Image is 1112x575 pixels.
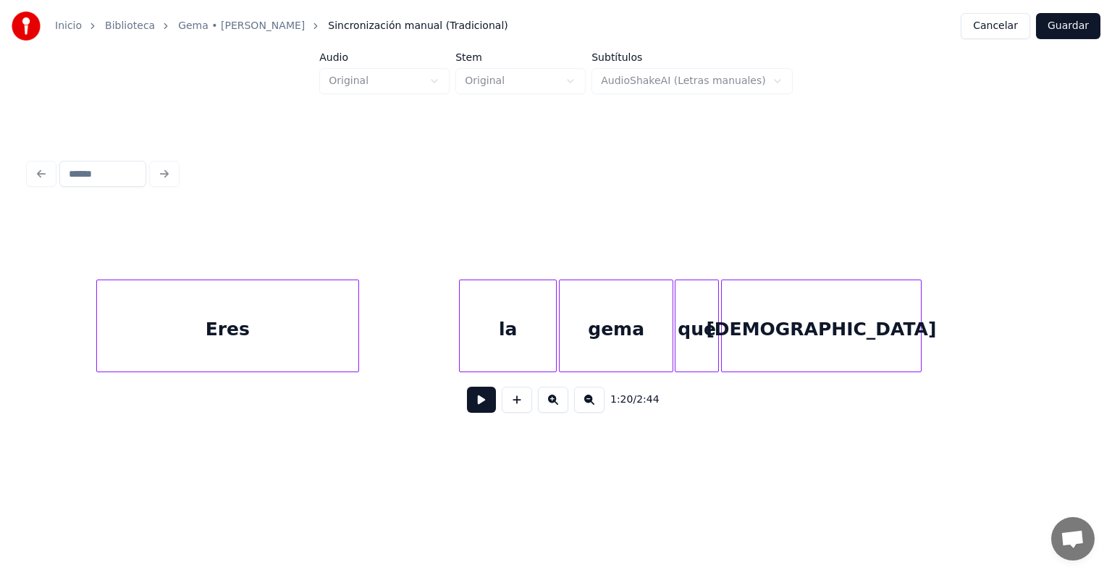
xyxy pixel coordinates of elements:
button: Cancelar [961,13,1030,39]
button: Guardar [1036,13,1100,39]
a: Gema • [PERSON_NAME] [178,19,305,33]
a: Inicio [55,19,82,33]
span: 1:20 [610,393,633,407]
span: Sincronización manual (Tradicional) [328,19,507,33]
label: Audio [319,52,450,62]
label: Subtítulos [591,52,793,62]
div: / [610,393,645,407]
img: youka [12,12,41,41]
nav: breadcrumb [55,19,508,33]
a: Biblioteca [105,19,155,33]
label: Stem [455,52,586,62]
div: Chat abierto [1051,517,1095,561]
span: 2:44 [636,393,659,407]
